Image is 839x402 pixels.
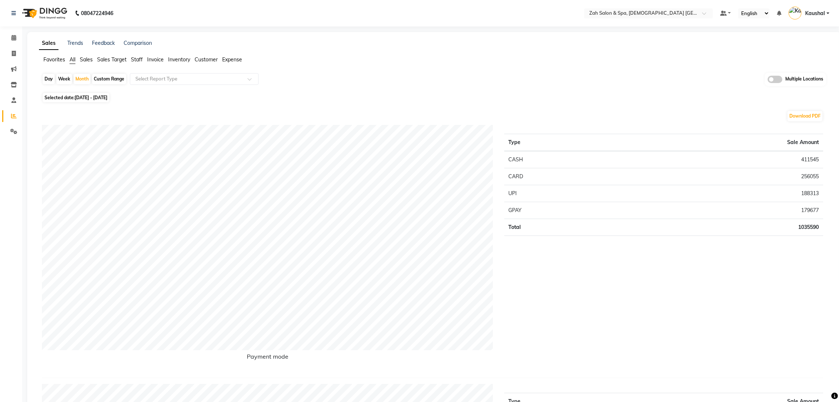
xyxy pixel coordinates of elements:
button: Download PDF [788,111,822,121]
td: 411545 [622,151,823,168]
span: Multiple Locations [785,76,823,83]
a: Comparison [124,40,152,46]
td: UPI [504,185,622,202]
span: Staff [131,56,143,63]
div: Week [56,74,72,84]
td: Total [504,219,622,236]
span: Expense [222,56,242,63]
div: Day [43,74,55,84]
th: Sale Amount [622,134,823,151]
td: GPAY [504,202,622,219]
span: Favorites [43,56,65,63]
div: Custom Range [92,74,126,84]
span: Sales Target [97,56,127,63]
td: 179677 [622,202,823,219]
span: Inventory [168,56,190,63]
h6: Payment mode [42,353,493,363]
img: logo [19,3,69,24]
td: CARD [504,168,622,185]
span: Kaushal [805,10,825,17]
td: 188313 [622,185,823,202]
th: Type [504,134,622,151]
span: Selected date: [43,93,109,102]
b: 08047224946 [81,3,113,24]
a: Sales [39,37,58,50]
td: CASH [504,151,622,168]
span: Invoice [147,56,164,63]
td: 256055 [622,168,823,185]
a: Feedback [92,40,115,46]
span: Sales [80,56,93,63]
span: [DATE] - [DATE] [75,95,107,100]
span: All [70,56,75,63]
img: Kaushal [789,7,801,19]
div: Month [74,74,90,84]
td: 1035590 [622,219,823,236]
a: Trends [67,40,83,46]
span: Customer [195,56,218,63]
